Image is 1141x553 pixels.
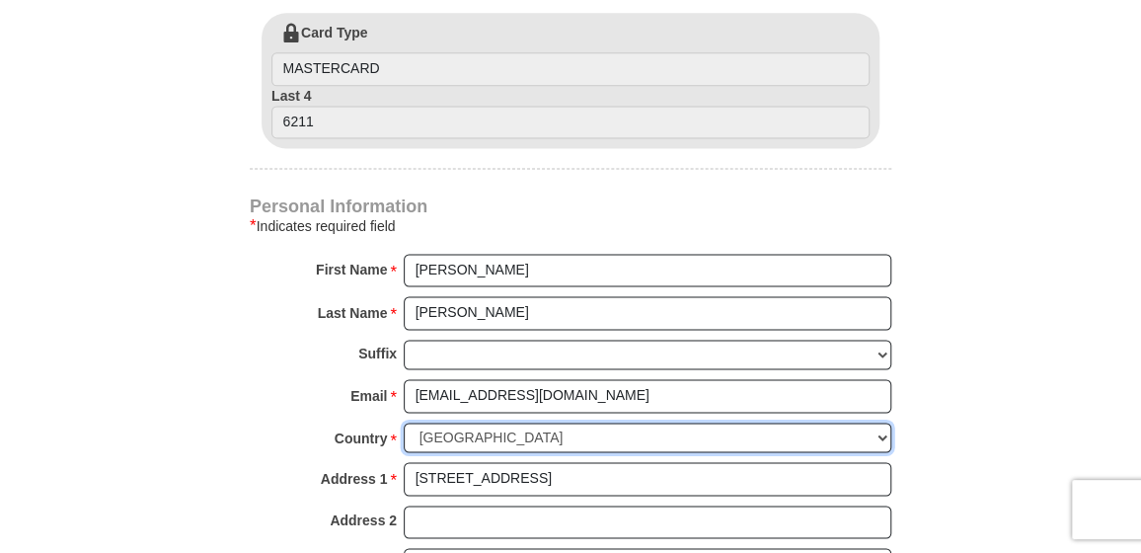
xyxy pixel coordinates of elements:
[358,340,397,367] strong: Suffix
[271,106,870,139] input: Last 4
[318,299,388,327] strong: Last Name
[271,52,870,86] input: Card Type
[271,23,870,86] label: Card Type
[321,465,388,493] strong: Address 1
[250,198,891,214] h4: Personal Information
[316,256,387,283] strong: First Name
[330,506,397,533] strong: Address 2
[335,425,388,452] strong: Country
[350,382,387,410] strong: Email
[271,86,870,139] label: Last 4
[250,214,891,238] div: Indicates required field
